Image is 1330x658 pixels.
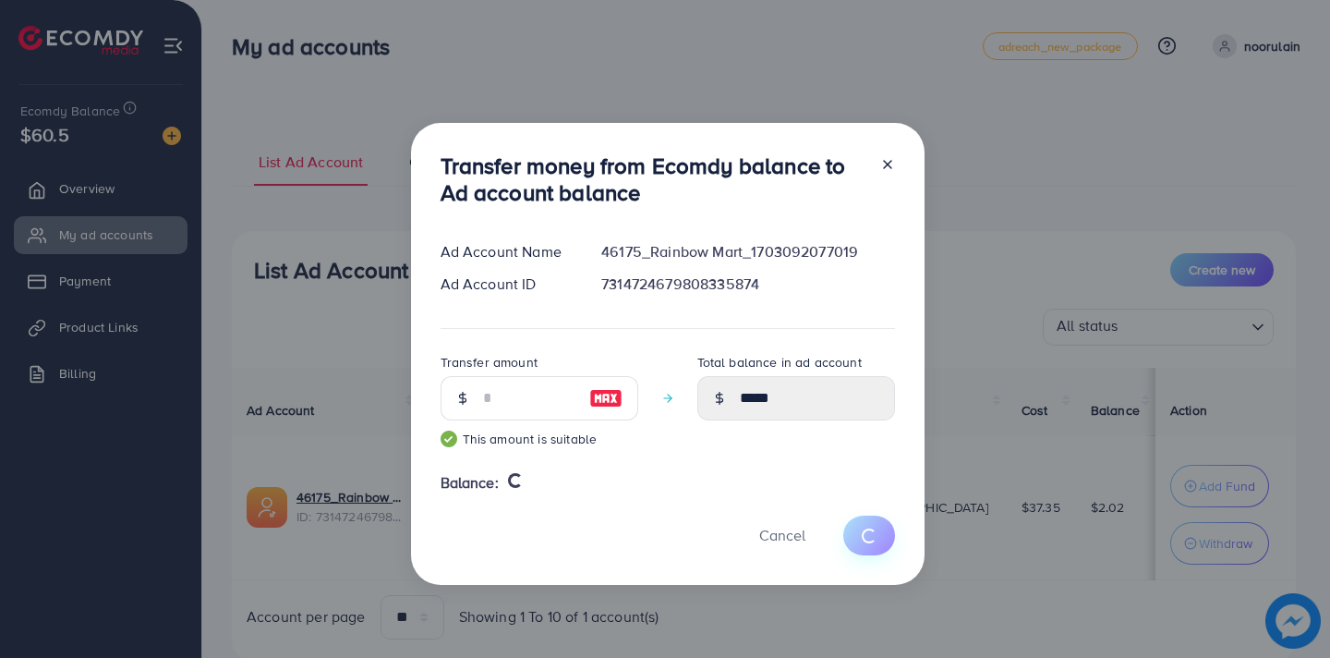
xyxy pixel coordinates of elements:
img: guide [441,431,457,447]
div: 7314724679808335874 [586,274,909,295]
label: Transfer amount [441,353,538,372]
div: Ad Account ID [426,274,587,295]
h3: Transfer money from Ecomdy balance to Ad account balance [441,152,865,206]
img: image [589,387,623,409]
label: Total balance in ad account [697,353,862,372]
div: Ad Account Name [426,241,587,262]
span: Cancel [759,525,805,545]
button: Cancel [736,516,828,555]
small: This amount is suitable [441,430,638,448]
div: 46175_Rainbow Mart_1703092077019 [586,241,909,262]
span: Balance: [441,472,499,493]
